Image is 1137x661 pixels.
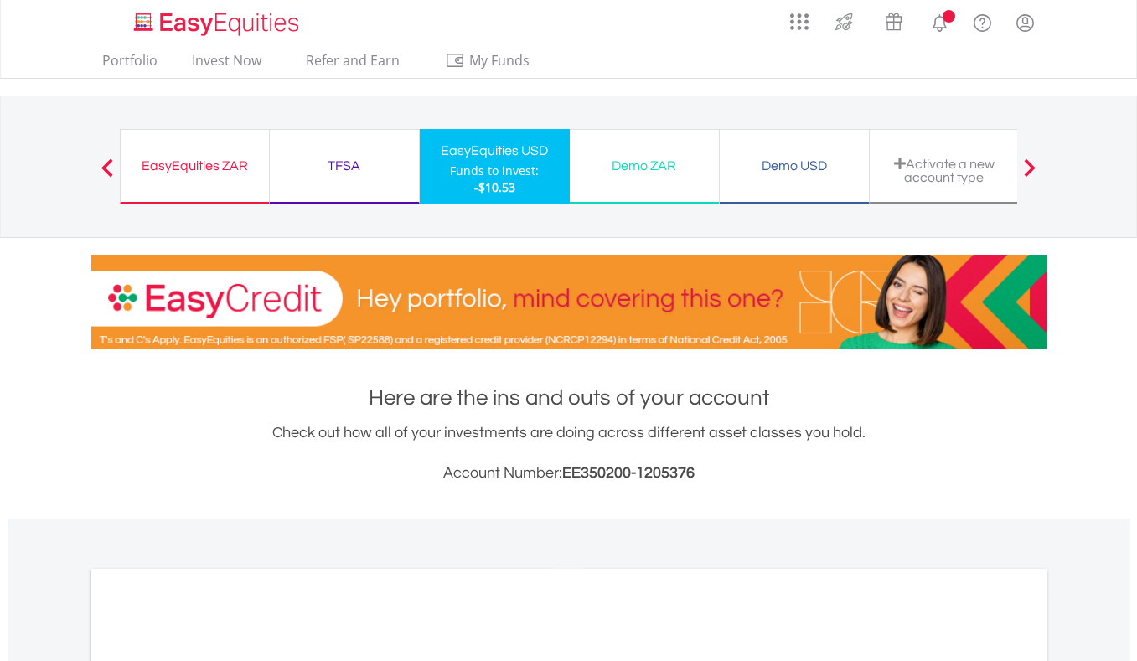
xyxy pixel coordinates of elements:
div: EasyEquities USD [430,139,560,163]
a: Portfolio [96,52,164,78]
div: TFSA [280,154,409,178]
a: Vouchers [869,4,918,35]
a: AppsGrid [779,4,819,31]
a: Invest Now [185,52,268,78]
a: Notifications [918,4,961,38]
img: EasyCredit Promotion Banner [91,255,1047,349]
a: FAQ's and Support [961,4,1004,38]
img: thrive-v2.svg [830,8,858,35]
a: Home page [127,4,306,38]
h1: Here are the ins and outs of your account [91,383,1047,413]
div: EasyEquities ZAR [131,154,259,178]
a: Refer and Earn [289,52,417,78]
div: Check out how all of your investments are doing across different asset classes you hold. [91,421,1047,485]
div: Demo ZAR [580,154,709,178]
span: My Funds [445,49,555,71]
h3: Account Number: [91,462,1047,485]
img: EasyEquities_Logo.png [131,10,306,38]
div: Funds to invest: [450,163,539,179]
span: Refer and Earn [306,51,400,70]
span: EE350200-1205376 [562,465,695,481]
img: vouchers-v2.svg [880,8,907,35]
div: Activate a new account type [880,157,1009,184]
a: My Profile [1004,4,1047,41]
img: grid-menu-icon.svg [790,13,809,31]
span: -$10.53 [474,179,515,195]
div: Demo USD [730,154,859,178]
